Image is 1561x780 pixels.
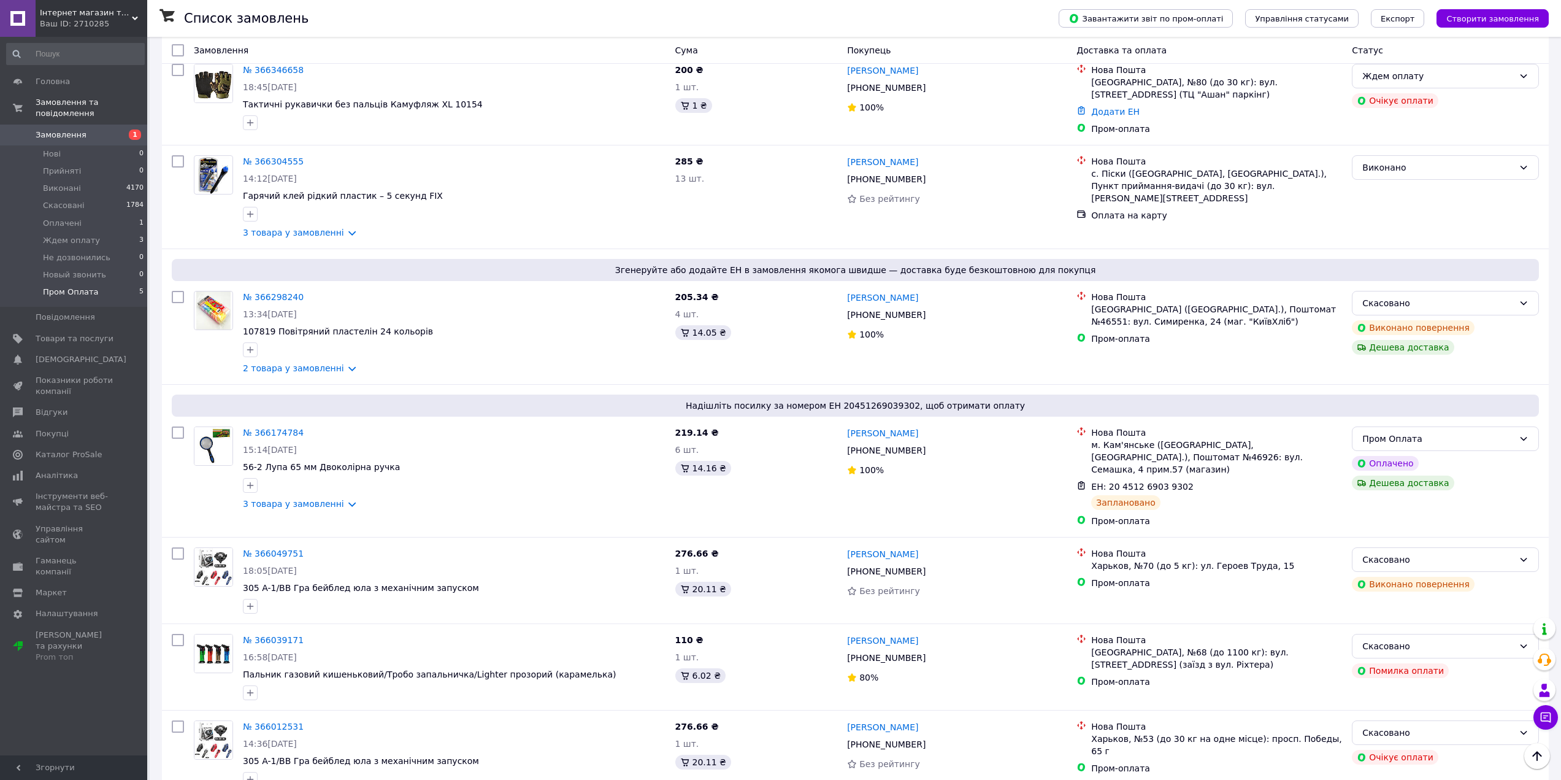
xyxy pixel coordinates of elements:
span: Пальник газовий кишеньковий/Тробо запальничка/Lighter прозорий (карамелька) [243,670,616,679]
span: 276.66 ₴ [675,722,719,732]
div: 14.05 ₴ [675,325,731,340]
div: с. Піски ([GEOGRAPHIC_DATA], [GEOGRAPHIC_DATA].), Пункт приймання-видачі (до 30 кг): вул. [PERSON... [1091,168,1342,204]
img: Фото товару [194,721,232,759]
span: Без рейтингу [859,194,920,204]
span: 14:36[DATE] [243,739,297,749]
a: Фото товару [194,720,233,760]
span: Налаштування [36,608,98,619]
span: Ждем оплату [43,235,100,246]
div: Виконано [1362,161,1514,174]
a: Фото товару [194,155,233,195]
a: Гарячий клей рідкий пластик – 5 секунд FIX [243,191,443,201]
button: Наверх [1524,743,1550,769]
div: Харьков, №53 (до 30 кг на одне місце): просп. Победы, 65 г [1091,733,1342,757]
span: 14:12[DATE] [243,174,297,183]
div: [GEOGRAPHIC_DATA] ([GEOGRAPHIC_DATA].), Поштомат №46551: вул. Симиренка, 24 (маг. "КиївХліб") [1091,303,1342,328]
span: 5 [139,287,144,298]
span: 205.34 ₴ [675,292,719,302]
span: Прийняті [43,166,81,177]
a: 107819 Повітряний пластелін 24 кольорів [243,326,433,336]
span: 13:34[DATE] [243,309,297,319]
h1: Список замовлень [184,11,309,26]
span: Виконані [43,183,81,194]
a: № 366346658 [243,65,304,75]
span: Замовлення [194,45,248,55]
span: Управління статусами [1255,14,1349,23]
span: 1 [139,218,144,229]
span: [PHONE_NUMBER] [847,83,926,93]
a: [PERSON_NAME] [847,427,918,439]
div: Пром-оплата [1091,676,1342,688]
span: 1 шт. [675,566,699,576]
span: 13 шт. [675,174,705,183]
div: 20.11 ₴ [675,755,731,770]
span: Гаманець компанії [36,555,113,577]
button: Створити замовлення [1436,9,1549,28]
div: [GEOGRAPHIC_DATA], №80 (до 30 кг): вул. [STREET_ADDRESS] (ТЦ "Ашан" паркінг) [1091,76,1342,101]
div: 20.11 ₴ [675,582,731,597]
a: Фото товару [194,634,233,673]
a: № 366174784 [243,428,304,438]
a: [PERSON_NAME] [847,548,918,560]
a: № 366304555 [243,156,304,166]
div: Оплачено [1352,456,1418,471]
span: 4 шт. [675,309,699,319]
div: Ваш ID: 2710285 [40,18,147,29]
a: [PERSON_NAME] [847,292,918,304]
img: Фото товару [194,548,232,586]
div: Заплановано [1091,495,1160,510]
span: 1 шт. [675,82,699,92]
span: Інструменти веб-майстра та SEO [36,491,113,513]
span: Замовлення [36,129,86,141]
div: Пром-оплата [1091,333,1342,345]
a: № 366298240 [243,292,304,302]
img: Фото товару [194,427,232,465]
div: Очікує оплати [1352,750,1438,765]
span: 110 ₴ [675,635,704,645]
a: Тактичні рукавички без пальців Камуфляж XL 10154 [243,99,483,109]
div: Дешева доставка [1352,476,1454,490]
span: [PHONE_NUMBER] [847,739,926,749]
span: Нові [43,149,61,160]
div: Скасовано [1362,296,1514,310]
a: [PERSON_NAME] [847,635,918,647]
span: [PERSON_NAME] та рахунки [36,630,113,663]
div: Нова Пошта [1091,427,1342,439]
span: [PHONE_NUMBER] [847,174,926,184]
span: 80% [859,673,878,682]
a: [PERSON_NAME] [847,64,918,77]
div: Prom топ [36,652,113,663]
a: 305 A-1/ВВ Гра бейблед юла з механічним запуском [243,583,479,593]
a: 3 товара у замовленні [243,228,344,237]
a: № 366049751 [243,549,304,558]
div: Скасовано [1362,726,1514,739]
div: Пром-оплата [1091,515,1342,527]
a: Фото товару [194,427,233,466]
span: Покупець [847,45,891,55]
span: Не дозвонились [43,252,110,263]
span: 15:14[DATE] [243,445,297,455]
a: № 366012531 [243,722,304,732]
span: Експорт [1381,14,1415,23]
div: Пром-оплата [1091,123,1342,135]
span: [PHONE_NUMBER] [847,446,926,455]
div: Оплата на карту [1091,209,1342,222]
span: [PHONE_NUMBER] [847,566,926,576]
span: 100% [859,330,884,339]
a: Фото товару [194,291,233,330]
span: Створити замовлення [1446,14,1539,23]
div: Нова Пошта [1091,634,1342,646]
span: Показники роботи компанії [36,375,113,397]
span: 0 [139,166,144,177]
a: [PERSON_NAME] [847,156,918,168]
span: 219.14 ₴ [675,428,719,438]
span: Скасовані [43,200,85,211]
div: Дешева доставка [1352,340,1454,355]
span: Статус [1352,45,1383,55]
span: 4170 [126,183,144,194]
div: 1 ₴ [675,98,712,113]
span: 1784 [126,200,144,211]
span: Головна [36,76,70,87]
a: 305 A-1/ВВ Гра бейблед юла з механічним запуском [243,756,479,766]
